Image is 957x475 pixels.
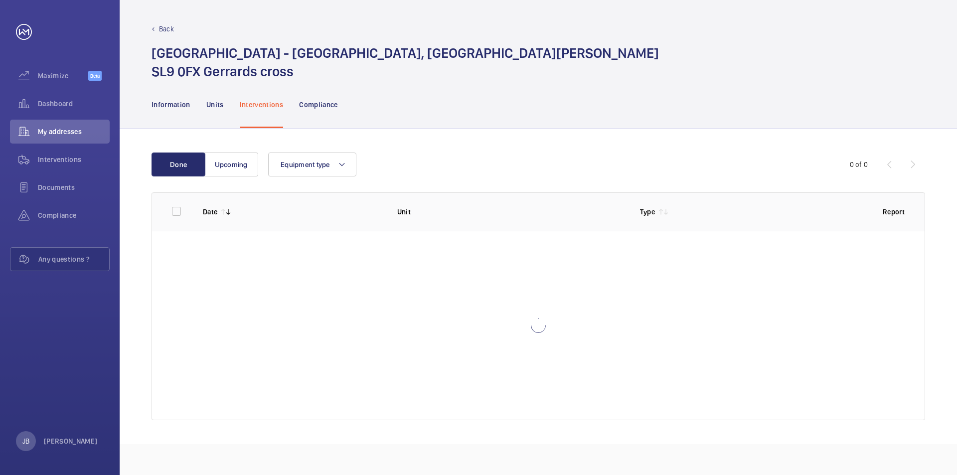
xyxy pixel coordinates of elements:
span: Equipment type [281,160,330,168]
p: Date [203,207,217,217]
span: Compliance [38,210,110,220]
p: [PERSON_NAME] [44,436,98,446]
button: Equipment type [268,153,356,176]
p: Units [206,100,224,110]
div: 0 of 0 [850,159,868,169]
p: Type [640,207,655,217]
p: Compliance [299,100,338,110]
span: Dashboard [38,99,110,109]
p: Unit [397,207,624,217]
h1: [GEOGRAPHIC_DATA] - [GEOGRAPHIC_DATA], [GEOGRAPHIC_DATA][PERSON_NAME] SL9 0FX Gerrards cross [152,44,659,81]
span: My addresses [38,127,110,137]
span: Documents [38,182,110,192]
span: Beta [88,71,102,81]
button: Done [152,153,205,176]
span: Interventions [38,155,110,164]
span: Any questions ? [38,254,109,264]
p: Interventions [240,100,284,110]
p: JB [22,436,29,446]
p: Report [883,207,905,217]
button: Upcoming [204,153,258,176]
p: Back [159,24,174,34]
p: Information [152,100,190,110]
span: Maximize [38,71,88,81]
